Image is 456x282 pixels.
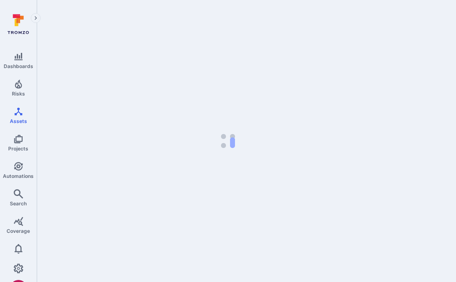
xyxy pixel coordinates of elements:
span: Automations [3,173,34,179]
span: Search [10,200,27,207]
span: Risks [12,91,25,97]
span: Dashboards [4,63,33,69]
button: Expand navigation menu [31,13,41,23]
span: Coverage [7,228,30,234]
span: Assets [10,118,27,124]
span: Projects [8,146,28,152]
i: Expand navigation menu [33,15,39,22]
